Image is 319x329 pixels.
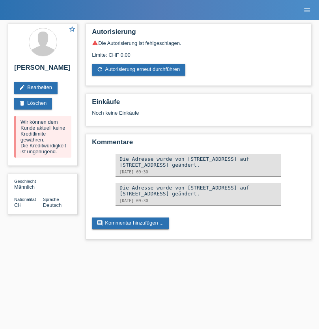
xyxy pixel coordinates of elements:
h2: [PERSON_NAME] [14,64,71,76]
div: Wir können dem Kunde aktuell keine Kreditlimite gewähren. Die Kreditwürdigkeit ist ungenügend. [14,116,71,158]
span: Schweiz [14,202,22,208]
div: Noch keine Einkäufe [92,110,305,122]
h2: Autorisierung [92,28,305,40]
i: warning [92,40,98,46]
div: Limite: CHF 0.00 [92,46,305,58]
div: Die Autorisierung ist fehlgeschlagen. [92,40,305,46]
div: Die Adresse wurde von [STREET_ADDRESS] auf [STREET_ADDRESS] geändert. [119,156,277,168]
span: Deutsch [43,202,62,208]
i: menu [303,6,311,14]
div: Männlich [14,178,43,190]
a: editBearbeiten [14,82,58,94]
h2: Kommentare [92,138,305,150]
span: Nationalität [14,197,36,202]
span: Geschlecht [14,179,36,184]
a: star_border [69,26,76,34]
div: [DATE] 09:30 [119,170,277,174]
div: [DATE] 09:30 [119,199,277,203]
a: deleteLöschen [14,98,52,110]
h2: Einkäufe [92,98,305,110]
i: star_border [69,26,76,33]
i: refresh [97,66,103,72]
a: commentKommentar hinzufügen ... [92,217,169,229]
a: refreshAutorisierung erneut durchführen [92,64,185,76]
i: comment [97,220,103,226]
div: Die Adresse wurde von [STREET_ADDRESS] auf [STREET_ADDRESS] geändert. [119,185,277,197]
a: menu [299,7,315,12]
span: Sprache [43,197,59,202]
i: edit [19,84,25,91]
i: delete [19,100,25,106]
